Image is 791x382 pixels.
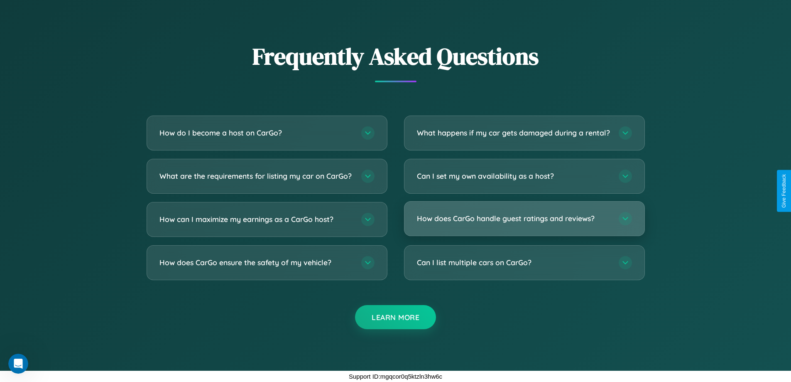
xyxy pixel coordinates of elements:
[355,305,436,329] button: Learn More
[417,171,610,181] h3: Can I set my own availability as a host?
[781,174,787,208] div: Give Feedback
[8,354,28,374] iframe: Intercom live chat
[349,371,442,382] p: Support ID: mgqcor0q5ktzln3hw6c
[159,214,353,224] h3: How can I maximize my earnings as a CarGo host?
[159,171,353,181] h3: What are the requirements for listing my car on CarGo?
[159,128,353,138] h3: How do I become a host on CarGo?
[417,213,610,224] h3: How does CarGo handle guest ratings and reviews?
[417,128,610,138] h3: What happens if my car gets damaged during a rental?
[147,40,645,72] h2: Frequently Asked Questions
[417,257,610,268] h3: Can I list multiple cars on CarGo?
[159,257,353,268] h3: How does CarGo ensure the safety of my vehicle?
